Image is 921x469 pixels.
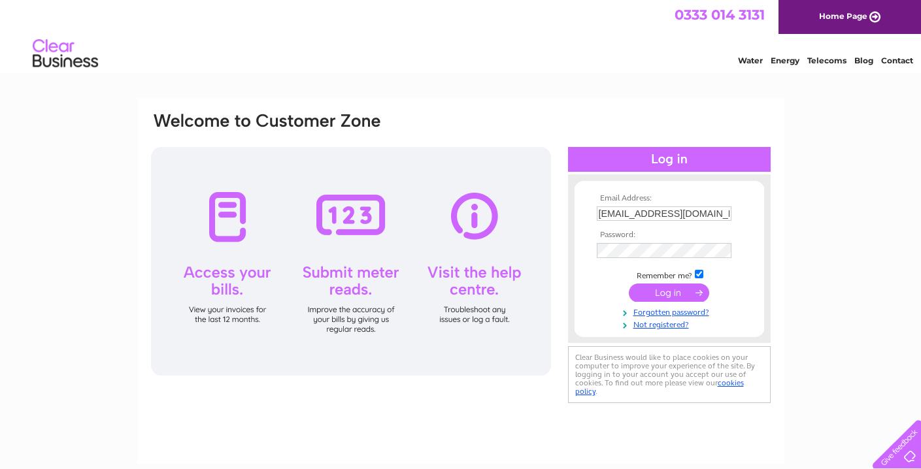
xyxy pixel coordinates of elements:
[575,378,744,396] a: cookies policy
[597,305,745,317] a: Forgotten password?
[738,56,763,65] a: Water
[32,34,99,74] img: logo.png
[568,346,771,403] div: Clear Business would like to place cookies on your computer to improve your experience of the sit...
[771,56,799,65] a: Energy
[854,56,873,65] a: Blog
[881,56,913,65] a: Contact
[629,283,709,302] input: Submit
[594,231,745,240] th: Password:
[594,194,745,203] th: Email Address:
[152,7,770,63] div: Clear Business is a trading name of Verastar Limited (registered in [GEOGRAPHIC_DATA] No. 3667643...
[675,7,765,23] a: 0333 014 3131
[597,317,745,330] a: Not registered?
[594,268,745,281] td: Remember me?
[807,56,846,65] a: Telecoms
